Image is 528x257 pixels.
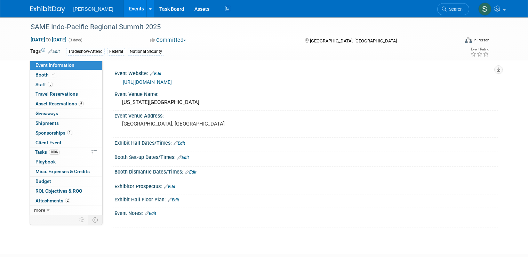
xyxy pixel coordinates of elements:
[447,7,463,12] span: Search
[147,37,189,44] button: Committed
[30,109,102,118] a: Giveaways
[68,38,82,42] span: (3 days)
[49,150,60,155] span: 100%
[35,72,57,78] span: Booth
[30,186,102,196] a: ROI, Objectives & ROO
[310,38,397,43] span: [GEOGRAPHIC_DATA], [GEOGRAPHIC_DATA]
[35,101,84,106] span: Asset Reservations
[30,89,102,99] a: Travel Reservations
[164,184,175,189] a: Edit
[107,48,125,55] div: Federal
[145,211,156,216] a: Edit
[30,61,102,70] a: Event Information
[114,208,498,217] div: Event Notes:
[422,36,489,47] div: Event Format
[465,37,472,43] img: Format-Inperson.png
[79,101,84,106] span: 6
[76,215,88,224] td: Personalize Event Tab Strip
[114,111,498,119] div: Event Venue Address:
[168,198,179,202] a: Edit
[114,138,498,147] div: Exhibit Hall Dates/Times:
[30,167,102,176] a: Misc. Expenses & Credits
[150,71,161,76] a: Edit
[177,155,189,160] a: Edit
[473,38,489,43] div: In-Person
[122,121,267,127] pre: [GEOGRAPHIC_DATA], [GEOGRAPHIC_DATA]
[35,62,74,68] span: Event Information
[67,130,72,135] span: 1
[66,48,105,55] div: Tradeshow-Attend
[35,82,53,87] span: Staff
[174,141,185,146] a: Edit
[30,138,102,147] a: Client Event
[30,99,102,109] a: Asset Reservations6
[120,97,493,108] div: [US_STATE][GEOGRAPHIC_DATA]
[35,111,58,116] span: Giveaways
[30,147,102,157] a: Tasks100%
[437,3,469,15] a: Search
[30,48,60,56] td: Tags
[30,119,102,128] a: Shipments
[35,120,59,126] span: Shipments
[114,68,498,77] div: Event Website:
[52,73,55,77] i: Booth reservation complete
[35,149,60,155] span: Tasks
[30,37,67,43] span: [DATE] [DATE]
[28,21,450,33] div: SAME Indo-Pacific Regional Summit 2025
[35,130,72,136] span: Sponsorships
[114,89,498,98] div: Event Venue Name:
[114,181,498,190] div: Exhibitor Prospectus:
[478,2,491,16] img: Sharon Aurelio
[30,196,102,206] a: Attachments2
[128,48,164,55] div: National Security
[34,207,45,213] span: more
[30,70,102,80] a: Booth
[65,198,70,203] span: 2
[30,80,102,89] a: Staff5
[30,206,102,215] a: more
[48,49,60,54] a: Edit
[30,128,102,138] a: Sponsorships1
[30,177,102,186] a: Budget
[48,82,53,87] span: 5
[114,194,498,203] div: Exhibit Hall Floor Plan:
[45,37,52,42] span: to
[35,159,56,164] span: Playbook
[35,188,82,194] span: ROI, Objectives & ROO
[114,167,498,176] div: Booth Dismantle Dates/Times:
[470,48,489,51] div: Event Rating
[30,6,65,13] img: ExhibitDay
[114,152,498,161] div: Booth Set-up Dates/Times:
[35,198,70,203] span: Attachments
[35,91,78,97] span: Travel Reservations
[35,140,62,145] span: Client Event
[30,157,102,167] a: Playbook
[88,215,102,224] td: Toggle Event Tabs
[35,178,51,184] span: Budget
[73,6,113,12] span: [PERSON_NAME]
[185,170,197,175] a: Edit
[123,79,172,85] a: [URL][DOMAIN_NAME]
[35,169,90,174] span: Misc. Expenses & Credits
